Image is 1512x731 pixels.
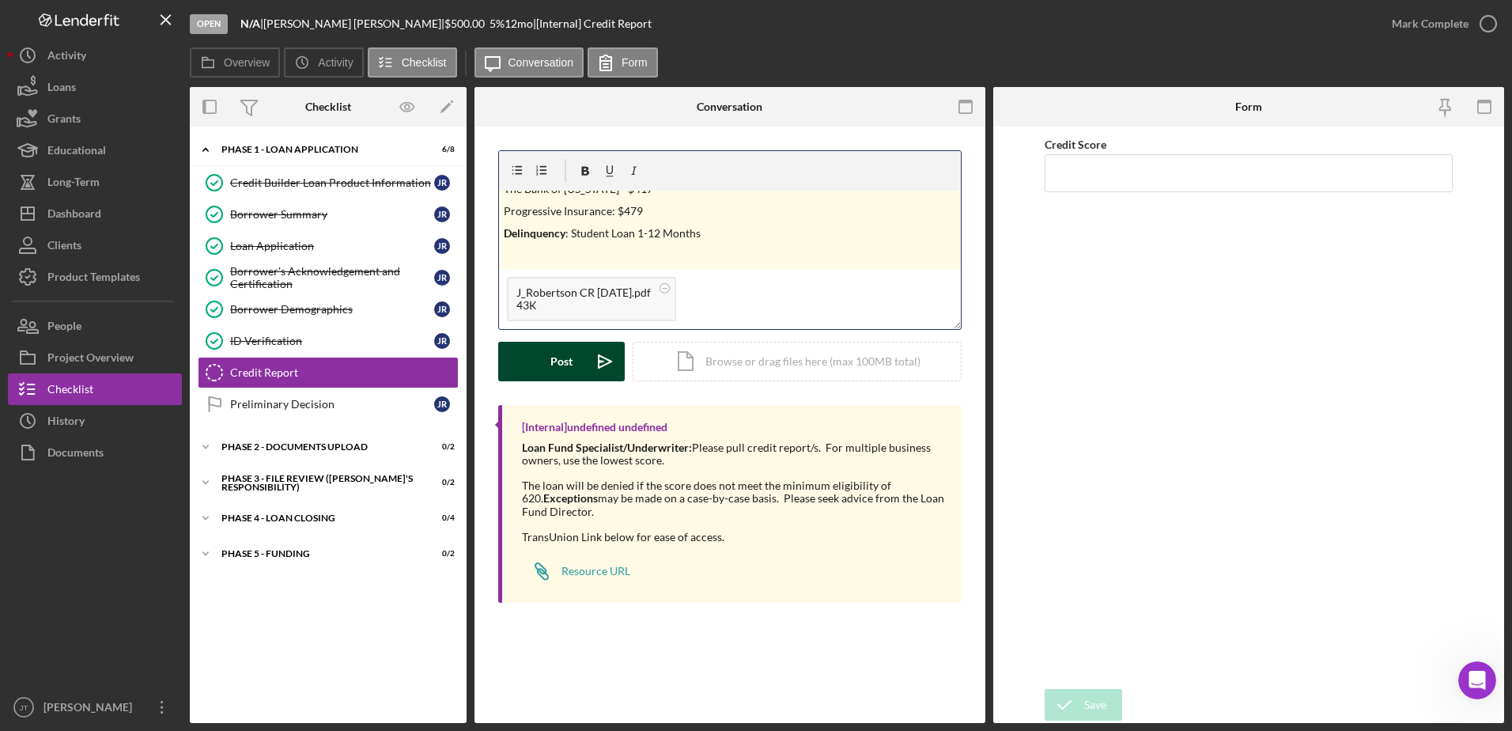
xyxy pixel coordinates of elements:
div: Borrower Summary [230,208,434,221]
div: Phase 2 - DOCUMENTS UPLOAD [221,442,415,452]
div: | [240,17,263,30]
label: Conversation [508,56,574,69]
div: Open [190,14,228,34]
div: Checklist [47,373,93,409]
div: | [Internal] Credit Report [533,17,652,30]
div: J R [434,238,450,254]
label: Activity [318,56,353,69]
button: Long-Term [8,166,182,198]
strong: Delinquency [504,226,565,240]
div: Phase 5 - Funding [221,549,415,559]
label: Credit Score [1045,138,1106,151]
button: Documents [8,437,182,468]
div: Post [550,342,573,381]
button: JT[PERSON_NAME] [8,691,182,723]
div: J R [434,206,450,222]
div: ID Verification [230,335,434,347]
div: Please pull credit report/s. For multiple business owners, use the lowest score. [522,441,946,467]
button: Activity [284,47,363,78]
div: J_Robertson CR [DATE].pdf [516,286,651,299]
div: Phase 1 - Loan Application [221,145,415,154]
button: Mark Complete [1376,8,1504,40]
button: Loans [8,71,182,103]
div: J R [434,333,450,349]
div: Grants [47,103,81,138]
button: Checklist [8,373,182,405]
div: PHASE 4 - LOAN CLOSING [221,513,415,523]
strong: Loan Fund Specialist/Underwriter: [522,441,692,454]
div: 0 / 4 [426,513,455,523]
iframe: Intercom live chat [1458,661,1496,699]
p: Progressive Insurance: $479 [504,203,957,220]
label: Overview [224,56,270,69]
div: 0 / 2 [426,549,455,559]
div: J R [434,175,450,191]
button: History [8,405,182,437]
div: Clients [47,229,81,265]
div: The loan will be denied if the score does not meet the minimum eligibility of 620. may be made on... [522,479,946,517]
b: N/A [240,17,260,30]
button: Overview [190,47,280,78]
a: ID VerificationJR [198,325,459,357]
div: Mark Complete [1392,8,1469,40]
div: Credit Report [230,366,458,379]
text: JT [20,703,28,712]
button: Post [498,342,625,381]
div: TransUnion Link below for ease of access. [522,531,946,544]
div: PHASE 3 - FILE REVIEW ([PERSON_NAME]'s Responsibility) [221,474,415,492]
button: Conversation [474,47,584,78]
a: Resource URL [522,555,630,587]
button: Save [1045,689,1122,721]
div: Product Templates [47,261,140,297]
div: People [47,310,81,346]
a: Loan ApplicationJR [198,230,459,262]
button: Clients [8,229,182,261]
div: Activity [47,40,86,75]
div: $500.00 [444,17,490,30]
div: Educational [47,134,106,170]
button: People [8,310,182,342]
div: Checklist [305,100,351,113]
div: 6 / 8 [426,145,455,154]
button: Grants [8,103,182,134]
a: Borrower SummaryJR [198,199,459,230]
a: Borrower DemographicsJR [198,294,459,325]
div: Conversation [697,100,762,113]
div: 0 / 2 [426,478,455,487]
div: [Internal] undefined undefined [522,421,667,434]
div: 12 mo [505,17,533,30]
div: Documents [47,437,104,472]
div: Form [1235,100,1262,113]
a: Credit Builder Loan Product InformationJR [198,167,459,199]
a: Credit Report [198,357,459,388]
div: J R [434,301,450,317]
button: Educational [8,134,182,166]
div: Loan Application [230,240,434,252]
div: Resource URL [561,565,630,578]
p: : Student Loan 1-12 Months [504,225,957,242]
button: Activity [8,40,182,71]
div: Save [1084,689,1106,721]
button: Project Overview [8,342,182,373]
div: History [47,405,85,441]
button: Form [588,47,658,78]
label: Form [622,56,648,69]
div: 5 % [490,17,505,30]
strong: Exceptions [543,491,598,505]
div: 0 / 2 [426,442,455,452]
button: Product Templates [8,261,182,293]
div: Preliminary Decision [230,398,434,411]
a: Dashboard [8,198,182,229]
div: Credit Builder Loan Product Information [230,176,434,189]
div: J R [434,396,450,412]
